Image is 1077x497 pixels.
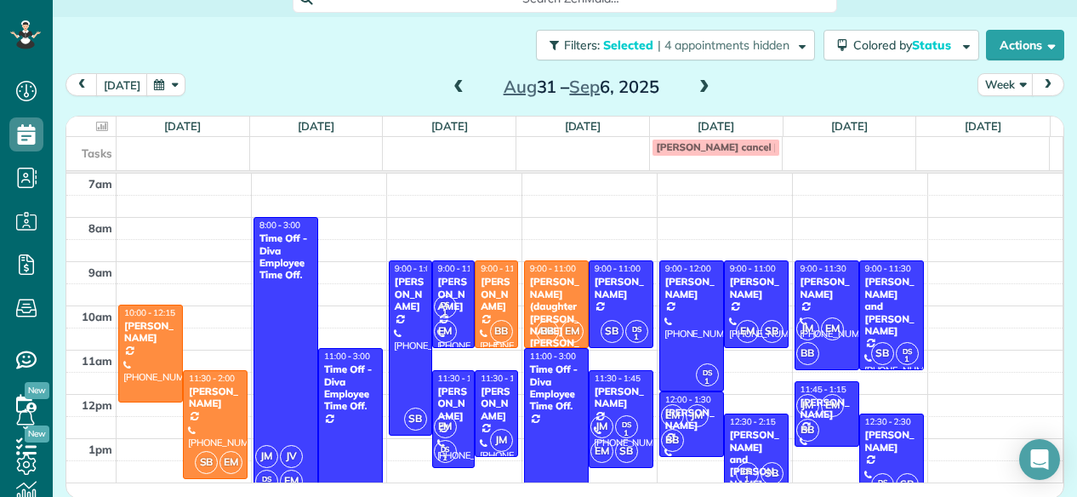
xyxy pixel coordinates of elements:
span: SB [601,320,624,343]
button: Filters: Selected | 4 appointments hidden [536,30,815,60]
span: BB [796,342,819,365]
span: SB [896,473,919,496]
small: 1 [256,480,277,496]
h2: 31 – 6, 2025 [475,77,687,96]
div: [PERSON_NAME] [729,276,784,300]
span: JM [796,317,819,340]
div: [PERSON_NAME] [594,276,648,300]
div: Time Off - Diva Employee Time Off. [323,363,378,413]
div: [PERSON_NAME] [594,386,648,410]
span: 11:00 - 3:00 [324,351,370,362]
button: Week [977,73,1034,96]
span: 9:00 - 11:00 [481,263,527,274]
button: Actions [986,30,1064,60]
span: JM [796,394,819,417]
span: EM [590,440,613,463]
span: 9am [88,266,112,279]
small: 1 [435,305,456,321]
span: Colored by [853,37,957,53]
span: SB [761,320,784,343]
span: BB [536,320,559,343]
span: SB [761,462,784,485]
span: DS [632,324,641,334]
button: prev [66,73,98,96]
span: DS [262,474,271,483]
span: JM [490,429,513,452]
span: SB [404,408,427,431]
span: EM [661,404,684,427]
small: 1 [737,471,758,488]
span: Aug [504,76,537,97]
span: EM [561,320,584,343]
span: SB [871,342,894,365]
span: 11:30 - 1:45 [595,373,641,384]
span: 11:30 - 1:30 [481,373,527,384]
small: 1 [626,329,647,346]
span: JM [255,445,278,468]
div: [PERSON_NAME] [800,276,854,300]
span: 11:00 - 3:00 [530,351,576,362]
a: [DATE] [698,119,734,133]
span: Status [912,37,954,53]
span: 10am [82,310,112,323]
a: [DATE] [164,119,201,133]
span: 7am [88,177,112,191]
span: 9:00 - 11:30 [801,263,846,274]
span: Selected [603,37,654,53]
div: Open Intercom Messenger [1019,439,1060,480]
a: [DATE] [565,119,601,133]
span: EM [821,394,844,417]
span: 9:00 - 11:30 [865,263,911,274]
span: JM [590,415,613,438]
span: 11:45 - 1:15 [801,384,846,395]
div: Time Off - Diva Employee Time Off. [259,232,313,282]
div: [PERSON_NAME] [480,386,513,422]
span: DS [441,444,450,454]
div: [PERSON_NAME] [864,429,919,454]
span: DS [622,420,631,429]
span: | 4 appointments hidden [658,37,789,53]
div: [PERSON_NAME] and [PERSON_NAME] [729,429,784,490]
a: [DATE] [298,119,334,133]
div: [PERSON_NAME] [437,276,470,312]
span: 9:00 - 11:00 [438,263,484,274]
small: 1 [697,374,718,390]
span: SB [195,451,218,474]
span: EM [434,320,457,343]
span: 11:30 - 2:00 [189,373,235,384]
span: New [25,382,49,399]
span: DS [903,346,912,356]
span: EM [821,317,844,340]
span: BB [796,419,819,442]
span: EM [434,415,457,438]
span: DS [878,477,887,487]
a: [DATE] [965,119,1001,133]
button: next [1032,73,1064,96]
div: [PERSON_NAME] [188,386,242,410]
span: Filters: [564,37,600,53]
small: 1 [435,450,456,466]
div: [PERSON_NAME] [480,276,513,312]
span: 1pm [88,443,112,456]
span: 11am [82,354,112,368]
span: 9:00 - 11:00 [595,263,641,274]
span: 12:00 - 1:30 [665,394,711,405]
span: 8:00 - 3:00 [259,220,300,231]
div: [PERSON_NAME] [123,320,178,345]
button: [DATE] [96,73,148,96]
span: JV [280,445,303,468]
span: DS [441,300,450,309]
span: 9:00 - 11:00 [530,263,576,274]
span: 12:30 - 2:15 [730,416,776,427]
div: [PERSON_NAME] and [PERSON_NAME] [864,276,919,337]
div: [PERSON_NAME] [394,276,427,312]
div: [PERSON_NAME] [437,386,470,422]
div: [PERSON_NAME] (daughter [PERSON_NAME] [PERSON_NAME]) [PERSON_NAME] [529,276,584,386]
span: 10:00 - 12:15 [124,307,175,318]
span: 9:00 - 11:00 [730,263,776,274]
span: 12pm [82,398,112,412]
div: [PERSON_NAME] [664,276,719,300]
span: 11:30 - 1:45 [438,373,484,384]
span: JM [686,404,709,427]
div: Time Off - Diva Employee Time Off. [529,363,584,413]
